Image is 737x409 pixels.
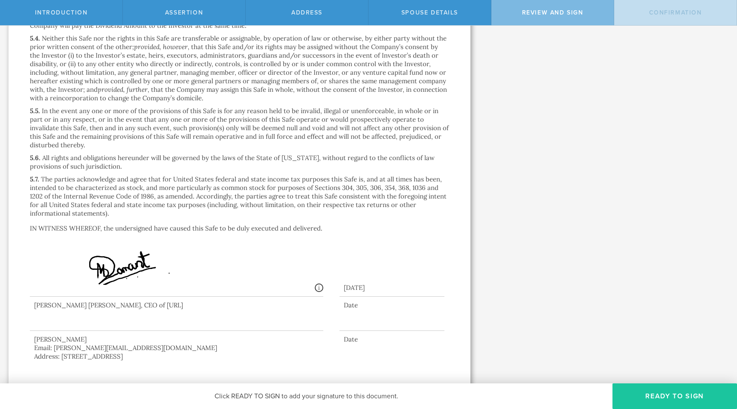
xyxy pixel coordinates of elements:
h3: 5.6. [30,154,41,162]
span: Introduction [35,9,88,16]
span: Address [291,9,322,16]
span: Spouse Details [401,9,458,16]
p: IN WITNESS WHEREOF, the undersigned have caused this Safe to be duly executed and delivered. [30,224,449,233]
em: provided, further [98,85,148,93]
p: In the event any one or more of the provisions of this Safe is for any reason held to be invalid,... [30,107,449,149]
h3: 5.5. [30,107,40,115]
div: [DATE] [339,275,444,297]
div: [PERSON_NAME] [30,335,323,344]
div: Address: [STREET_ADDRESS] [30,352,323,361]
span: assertion [165,9,203,16]
h3: 5.7. [30,175,39,183]
iframe: Chat Widget [694,342,737,383]
img: fjr+4AAAAASUVORK5CYII= [34,244,234,298]
p: The parties acknowledge and agree that for United States federal and state income tax purposes th... [30,175,447,217]
div: Email: [PERSON_NAME][EMAIL_ADDRESS][DOMAIN_NAME] [30,344,323,352]
div: Date [339,335,444,344]
button: Ready to Sign [612,383,737,409]
p: All rights and obligations hereunder will be governed by the laws of the State of [US_STATE], wit... [30,154,435,170]
span: Review and Sign [522,9,583,16]
h3: 5.4. [30,34,40,42]
em: provided, however [134,43,188,51]
span: Confirmation [649,9,702,16]
p: Neither this Safe nor the rights in this Safe are transferable or assignable, by operation of law... [30,34,447,102]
